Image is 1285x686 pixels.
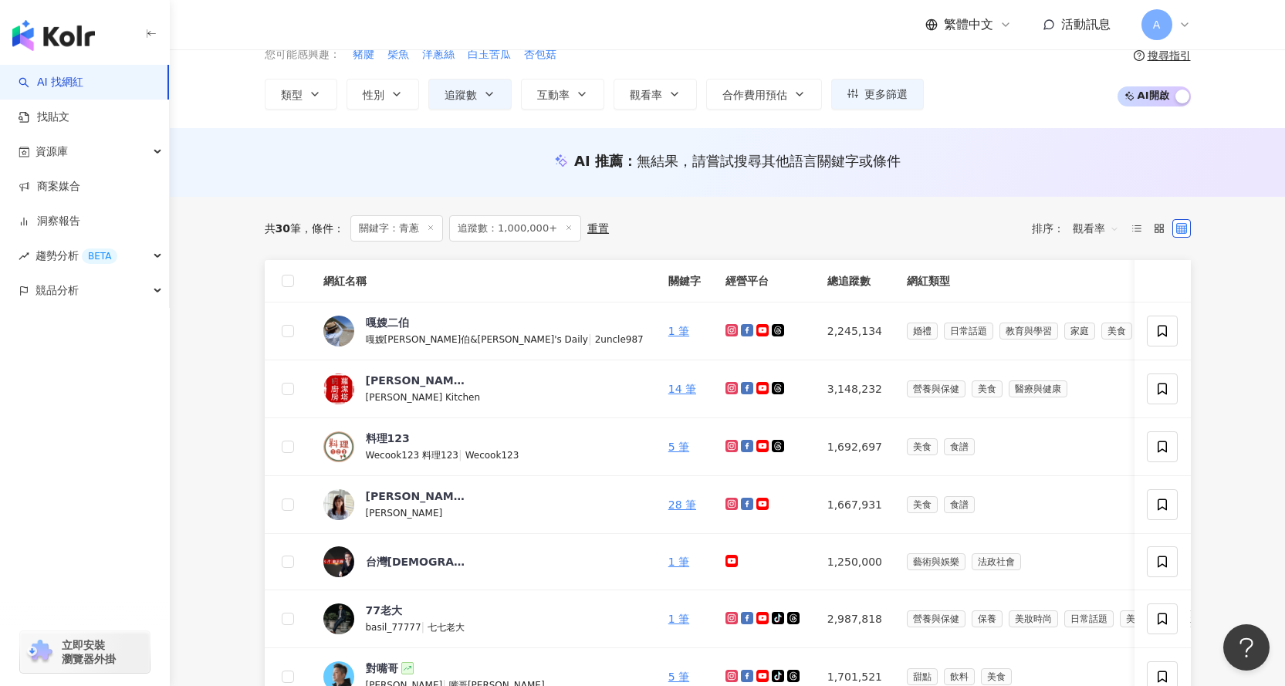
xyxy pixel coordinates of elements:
a: 5 筆 [668,671,689,683]
span: 您可能感興趣： [265,47,340,63]
span: | [421,620,428,633]
span: 無結果，請嘗試搜尋其他語言關鍵字或條件 [637,153,901,169]
span: 醫療與健康 [1009,380,1067,397]
button: 柴魚 [387,46,410,63]
td: 1,667,931 [815,476,894,534]
span: 法政社會 [972,553,1021,570]
img: KOL Avatar [323,316,354,346]
button: 更多篩選 [831,79,924,110]
a: KOL Avatar台灣[DEMOGRAPHIC_DATA] [323,546,644,577]
button: 性別 [347,79,419,110]
a: 1 筆 [668,556,689,568]
span: 美食 [907,496,938,513]
a: chrome extension立即安裝 瀏覽器外掛 [20,631,150,673]
span: 立即安裝 瀏覽器外掛 [62,638,116,666]
img: KOL Avatar [323,603,354,634]
span: 美食 [981,668,1012,685]
div: 共 筆 [265,222,301,235]
img: chrome extension [25,640,55,664]
iframe: Help Scout Beacon - Open [1223,624,1270,671]
span: Wecook123 [465,450,519,461]
span: 豬腱 [353,47,374,63]
td: 1,692,697 [815,418,894,476]
span: basil_77777 [366,622,421,633]
span: 日常話題 [1064,610,1114,627]
button: 合作費用預估 [706,79,822,110]
a: searchAI 找網紅 [19,75,83,90]
span: 柴魚 [387,47,409,63]
img: KOL Avatar [323,546,354,577]
div: 料理123 [366,431,410,446]
span: 活動訊息 [1061,17,1111,32]
span: 營養與保健 [907,610,965,627]
span: 教育與學習 [999,323,1058,340]
a: 5 筆 [668,441,689,453]
span: 關鍵字：青蔥 [350,215,443,242]
button: 互動率 [521,79,604,110]
span: 食譜 [944,496,975,513]
a: KOL Avatar料理123Wecook123 料理123|Wecook123 [323,431,644,463]
th: 網紅名稱 [311,260,656,302]
span: 保養 [972,610,1003,627]
span: 七七老大 [428,622,465,633]
a: 28 筆 [668,498,696,511]
a: KOL Avatar[PERSON_NAME]の私人廚房[PERSON_NAME] [323,488,644,521]
div: 重置 [587,222,609,235]
span: 藝術與娛樂 [907,553,965,570]
a: 商案媒合 [19,179,80,194]
a: KOL Avatar77老大basil_77777|七七老大 [323,603,644,635]
span: 飲料 [944,668,975,685]
a: 洞察報告 [19,214,80,229]
span: 美妝時尚 [1009,610,1058,627]
a: KOL Avatar[PERSON_NAME]塔的廚房[PERSON_NAME] Kitchen [323,373,644,405]
span: 更多篩選 [864,88,908,100]
span: 家庭 [1064,323,1095,340]
img: logo [12,20,95,51]
span: 30 [276,222,290,235]
div: BETA [82,248,117,264]
span: 營養與保健 [907,380,965,397]
span: [PERSON_NAME] Kitchen [366,392,481,403]
button: 類型 [265,79,337,110]
span: 互動率 [537,89,570,101]
span: 洋蔥絲 [422,47,455,63]
td: 2,245,134 [815,302,894,360]
div: [PERSON_NAME]塔的廚房 [366,373,466,388]
button: 洋蔥絲 [421,46,455,63]
div: 排序： [1032,216,1128,241]
div: 台灣[DEMOGRAPHIC_DATA] [366,554,466,569]
span: 甜點 [907,668,938,685]
span: 食譜 [944,438,975,455]
span: 杏包菇 [524,47,556,63]
span: 合作費用預估 [722,89,787,101]
button: 豬腱 [352,46,375,63]
span: | [458,448,465,461]
span: 2uncle987 [595,334,644,345]
a: 1 筆 [668,325,689,337]
a: KOL Avatar嘎嫂二伯嘎嫂[PERSON_NAME]伯&[PERSON_NAME]'s Daily|2uncle987 [323,315,644,347]
span: 追蹤數：1,000,000+ [449,215,581,242]
div: 77老大 [366,603,402,618]
img: KOL Avatar [323,431,354,462]
th: 總追蹤數 [815,260,894,302]
td: 3,148,232 [815,360,894,418]
span: 日常話題 [944,323,993,340]
button: 白玉苦瓜 [467,46,512,63]
span: 繁體中文 [944,16,993,33]
span: 美食 [907,438,938,455]
td: 1,250,000 [815,534,894,590]
span: 性別 [363,89,384,101]
span: 競品分析 [36,273,79,308]
span: question-circle [1134,50,1145,61]
span: Wecook123 料理123 [366,450,458,461]
span: 趨勢分析 [36,238,117,273]
button: 杏包菇 [523,46,557,63]
span: 嘎嫂[PERSON_NAME]伯&[PERSON_NAME]'s Daily [366,334,588,345]
div: AI 推薦 ： [574,151,901,171]
img: KOL Avatar [323,373,354,404]
span: 美食 [1120,610,1151,627]
th: 經營平台 [713,260,815,302]
td: 2,987,818 [815,590,894,648]
span: 追蹤數 [445,89,477,101]
button: 觀看率 [614,79,697,110]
